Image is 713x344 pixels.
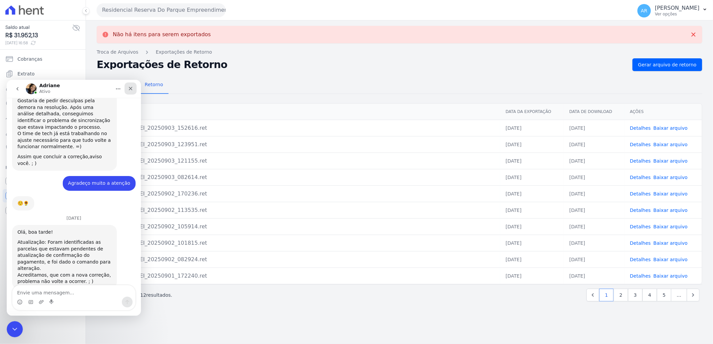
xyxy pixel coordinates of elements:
[630,158,651,164] a: Detalhes
[113,31,211,38] p: Não há itens para serem exportados
[625,104,702,120] th: Ações
[97,49,702,56] nav: Breadcrumb
[141,78,167,91] span: Retorno
[11,192,105,205] div: Acreditamos, que com a nova correção, problema não volte a ocorrer. ; )
[654,142,688,147] a: Baixar arquivo
[564,120,625,136] td: [DATE]
[102,173,495,181] div: RRDPEI_RRDPEI_20250903_082614.ret
[641,8,647,13] span: AR
[586,289,599,301] a: Previous
[6,206,129,217] textarea: Envie uma mensagem...
[3,189,83,203] a: Conta Hent Novidade
[500,185,564,202] td: [DATE]
[10,220,16,225] button: Selecionador de Emoji
[102,206,495,214] div: RRDPEI_RRDPEI_20250902_113535.ret
[3,52,83,66] a: Cobranças
[102,272,495,280] div: RRDPEI_RRDPEI_20250901_172240.ret
[156,49,212,56] a: Exportações de Retorno
[638,61,697,68] span: Gerar arquivo de retorno
[654,191,688,196] a: Baixar arquivo
[564,218,625,235] td: [DATE]
[564,169,625,185] td: [DATE]
[5,116,129,136] div: Adriane diz…
[630,175,651,180] a: Detalhes
[102,255,495,264] div: RRDPEI_RRDPEI_20250902_082924.ret
[654,273,688,279] a: Baixar arquivo
[500,169,564,185] td: [DATE]
[5,164,80,172] div: Plataformas
[21,220,27,225] button: Selecionador de GIF
[139,76,169,94] a: Retorno
[61,100,124,107] div: Agradeço muito a atenção
[102,124,495,132] div: RRDPEI_RRDPEI_20250903_152616.ret
[97,49,138,56] a: Troca de Arquivos
[500,268,564,284] td: [DATE]
[3,174,83,188] a: Recebíveis
[5,145,129,221] div: Adriane diz…
[97,76,129,94] a: Remessa
[102,157,495,165] div: RRDPEI_RRDPEI_20250903_121155.ret
[630,224,651,229] a: Detalhes
[97,104,500,120] th: Arquivo
[32,220,37,225] button: Upload do anexo
[115,217,126,228] button: Enviar uma mensagem
[500,153,564,169] td: [DATE]
[11,120,22,127] div: ☺️🌻
[3,111,83,125] a: Troca de Arquivos
[11,149,105,156] div: Olá, boa tarde!
[655,5,700,11] p: [PERSON_NAME]
[7,80,141,316] iframe: Intercom live chat
[102,140,495,149] div: RRDPEI_RRDPEI_20250903_123951.ret
[599,289,614,301] a: 1
[564,185,625,202] td: [DATE]
[5,116,28,131] div: ☺️🌻
[654,208,688,213] a: Baixar arquivo
[3,82,83,95] a: Nova transferência
[630,240,651,246] a: Detalhes
[630,125,651,131] a: Detalhes
[630,273,651,279] a: Detalhes
[97,3,226,17] button: Residencial Reserva Do Parque Empreendimento Imobiliario LTDA
[500,251,564,268] td: [DATE]
[102,190,495,198] div: RRDPEI_RRDPEI_20250902_170236.ret
[5,145,110,209] div: Olá, boa tarde!Atualização: Foram identificadas as parcelas que estavam pendentes de atualização ...
[500,136,564,153] td: [DATE]
[655,11,700,17] p: Ver opções
[630,257,651,262] a: Detalhes
[5,40,72,46] span: [DATE] 16:58
[43,220,48,225] button: Start recording
[654,175,688,180] a: Baixar arquivo
[98,78,127,91] span: Remessa
[56,96,129,111] div: Agradeço muito a atenção
[564,104,625,120] th: Data de Download
[628,289,643,301] a: 3
[3,67,83,80] a: Extrato
[654,257,688,262] a: Baixar arquivo
[632,58,702,71] a: Gerar arquivo de retorno
[3,126,83,139] a: Clientes
[643,289,657,301] a: 4
[3,141,83,154] a: Negativação
[3,97,83,110] a: Pagamentos
[614,289,628,301] a: 2
[102,223,495,231] div: RRDPEI_RRDPEI_20250902_105914.ret
[500,104,564,120] th: Data da Exportação
[564,202,625,218] td: [DATE]
[102,239,495,247] div: RRDPEI_RRDPEI_20250902_101815.ret
[17,70,35,77] span: Extrato
[654,125,688,131] a: Baixar arquivo
[630,208,651,213] a: Detalhes
[500,218,564,235] td: [DATE]
[5,136,129,145] div: [DATE]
